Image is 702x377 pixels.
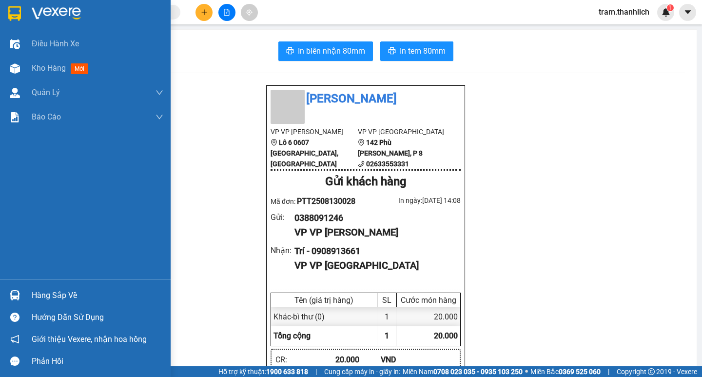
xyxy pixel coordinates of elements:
[294,258,453,273] div: VP VP [GEOGRAPHIC_DATA]
[246,9,253,16] span: aim
[380,296,394,305] div: SL
[10,63,20,74] img: warehouse-icon
[10,290,20,300] img: warehouse-icon
[156,89,163,97] span: down
[32,38,79,50] span: Điều hành xe
[530,366,601,377] span: Miền Bắc
[559,368,601,376] strong: 0369 525 060
[385,331,389,340] span: 1
[10,39,20,49] img: warehouse-icon
[32,288,163,303] div: Hàng sắp về
[294,244,453,258] div: Trí - 0908913661
[399,296,458,305] div: Cước món hàng
[32,354,163,369] div: Phản hồi
[294,211,453,225] div: 0388091246
[297,197,355,206] span: PTT2508130028
[381,354,426,366] div: VND
[32,86,60,99] span: Quản Lý
[271,211,294,223] div: Gửi :
[294,225,453,240] div: VP VP [PERSON_NAME]
[366,195,461,206] div: In ngày: [DATE] 14:08
[273,312,325,321] span: Khác - bì thư (0)
[434,331,458,340] span: 20.000
[525,370,528,374] span: ⚪️
[668,4,672,11] span: 1
[358,126,445,137] li: VP VP [GEOGRAPHIC_DATA]
[667,4,674,11] sup: 1
[32,111,61,123] span: Báo cáo
[271,173,461,191] div: Gửi khách hàng
[358,139,365,146] span: environment
[400,45,446,57] span: In tem 80mm
[679,4,696,21] button: caret-down
[315,366,317,377] span: |
[433,368,523,376] strong: 0708 023 035 - 0935 103 250
[358,139,423,157] b: 142 Phù [PERSON_NAME], P 8
[271,244,294,257] div: Nhận :
[648,368,655,375] span: copyright
[298,45,365,57] span: In biên nhận 80mm
[10,313,19,322] span: question-circle
[32,333,147,345] span: Giới thiệu Vexere, nhận hoa hồng
[591,6,657,18] span: tram.thanhlich
[8,6,21,21] img: logo-vxr
[218,4,235,21] button: file-add
[273,331,311,340] span: Tổng cộng
[195,4,213,21] button: plus
[358,160,365,167] span: phone
[10,88,20,98] img: warehouse-icon
[271,90,461,108] li: [PERSON_NAME]
[10,112,20,122] img: solution-icon
[377,307,397,326] div: 1
[335,354,381,366] div: 20.000
[271,195,366,207] div: Mã đơn:
[201,9,208,16] span: plus
[223,9,230,16] span: file-add
[380,41,453,61] button: printerIn tem 80mm
[388,47,396,56] span: printer
[608,366,609,377] span: |
[241,4,258,21] button: aim
[271,139,338,168] b: Lô 6 0607 [GEOGRAPHIC_DATA], [GEOGRAPHIC_DATA]
[278,41,373,61] button: printerIn biên nhận 80mm
[397,307,460,326] div: 20.000
[683,8,692,17] span: caret-down
[273,296,374,305] div: Tên (giá trị hàng)
[324,366,400,377] span: Cung cấp máy in - giấy in:
[662,8,670,17] img: icon-new-feature
[271,126,358,137] li: VP VP [PERSON_NAME]
[286,47,294,56] span: printer
[156,113,163,121] span: down
[10,335,19,344] span: notification
[275,354,335,366] div: CR :
[32,310,163,325] div: Hướng dẫn sử dụng
[271,139,277,146] span: environment
[10,357,19,366] span: message
[71,63,88,74] span: mới
[32,63,66,73] span: Kho hàng
[266,368,308,376] strong: 1900 633 818
[366,160,409,168] b: 02633553331
[403,366,523,377] span: Miền Nam
[218,366,308,377] span: Hỗ trợ kỹ thuật:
